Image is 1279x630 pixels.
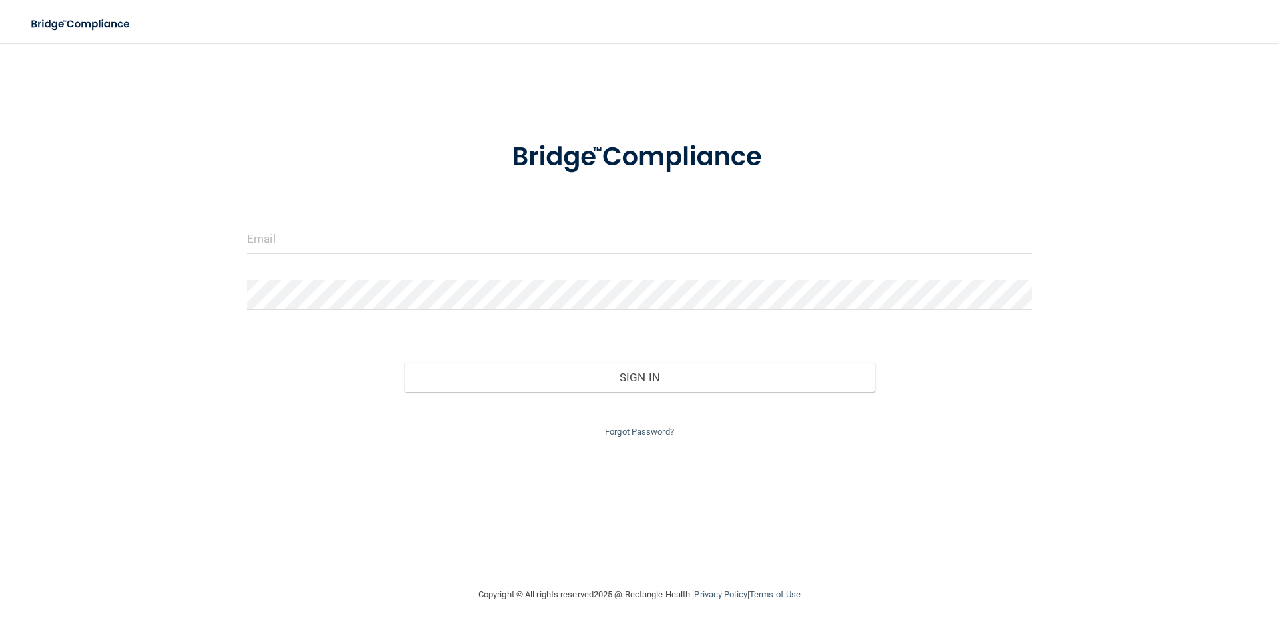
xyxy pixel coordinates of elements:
[605,427,674,437] a: Forgot Password?
[484,123,795,192] img: bridge_compliance_login_screen.278c3ca4.svg
[404,363,875,392] button: Sign In
[694,589,747,599] a: Privacy Policy
[247,224,1032,254] input: Email
[396,573,883,616] div: Copyright © All rights reserved 2025 @ Rectangle Health | |
[749,589,801,599] a: Terms of Use
[20,11,143,38] img: bridge_compliance_login_screen.278c3ca4.svg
